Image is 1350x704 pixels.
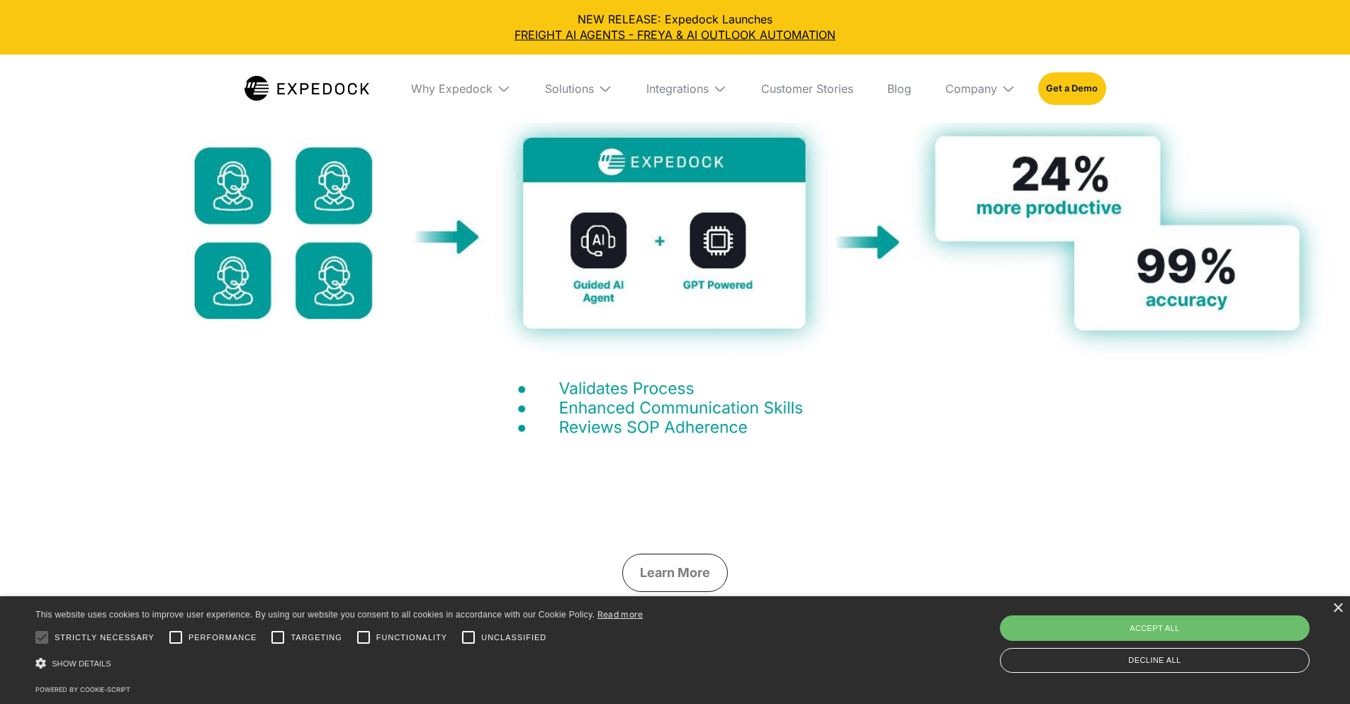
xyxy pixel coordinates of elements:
[11,27,1339,43] a: FREIGHT AI AGENTS - FREYA & AI OUTLOOK AUTOMATION
[1279,636,1350,704] iframe: Chat Widget
[35,610,595,620] span: This website uses cookies to improve user experience. By using our website you consent to all coo...
[1000,615,1310,641] div: Accept all
[189,632,257,644] span: Performance
[545,82,594,96] div: Solutions
[934,55,1027,123] div: Company
[400,55,522,123] div: Why Expedock
[945,82,997,96] div: Company
[1038,72,1106,105] a: Get a Demo
[35,654,643,674] div: Show details
[534,55,624,123] div: Solutions
[55,632,154,644] span: Strictly necessary
[622,554,728,592] a: Learn More
[1000,648,1310,673] div: Decline all
[876,55,923,123] a: Blog
[1332,603,1343,614] div: Close
[11,11,1339,43] div: NEW RELEASE: Expedock Launches
[481,632,546,644] span: Unclassified
[646,82,709,96] div: Integrations
[52,659,111,668] span: Show details
[635,55,738,123] div: Integrations
[411,82,493,96] div: Why Expedock
[376,632,447,644] span: Functionality
[35,686,130,693] a: Powered by cookie-script
[750,55,865,123] a: Customer Stories
[291,632,342,644] span: Targeting
[597,609,643,620] a: Read more
[45,37,1305,531] a: open lightbox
